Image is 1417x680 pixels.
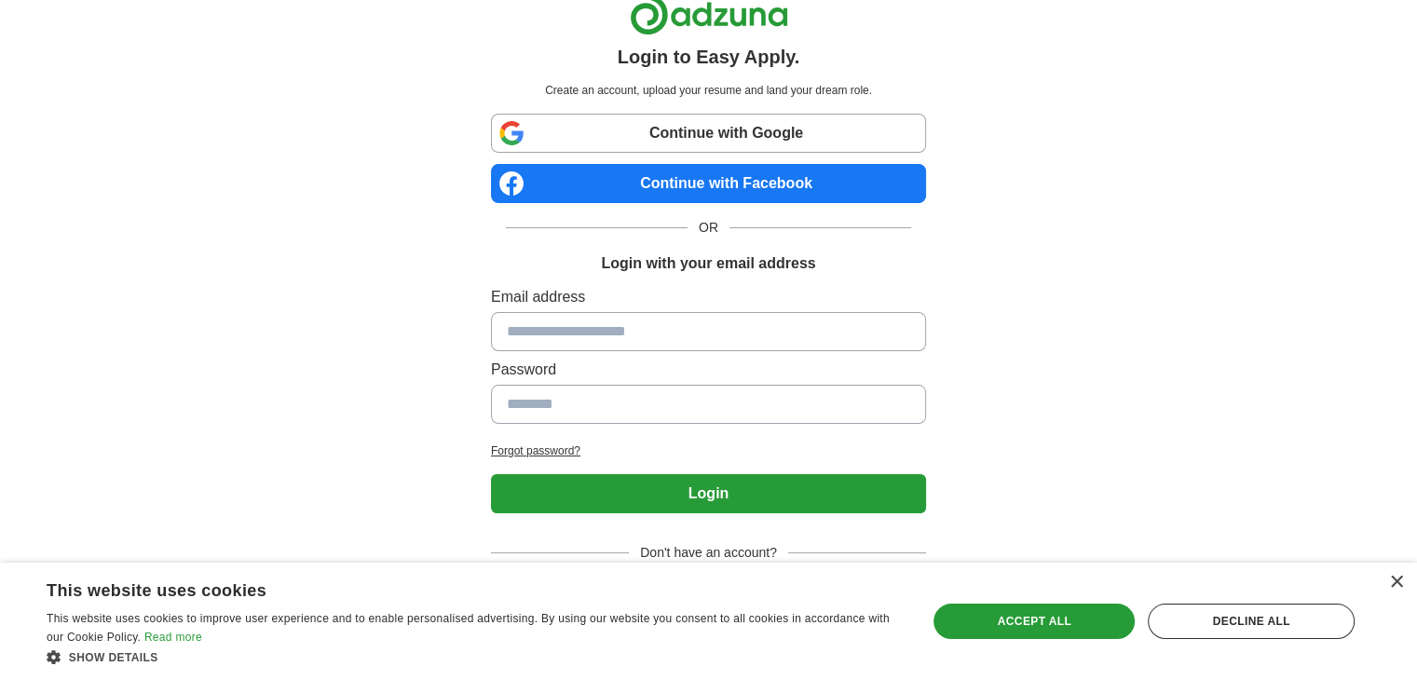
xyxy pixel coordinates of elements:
[47,647,901,666] div: Show details
[688,218,729,238] span: OR
[47,612,890,644] span: This website uses cookies to improve user experience and to enable personalised advertising. By u...
[495,82,922,99] p: Create an account, upload your resume and land your dream role.
[1389,576,1403,590] div: Close
[491,359,926,381] label: Password
[491,164,926,203] a: Continue with Facebook
[491,114,926,153] a: Continue with Google
[933,604,1135,639] div: Accept all
[144,631,202,644] a: Read more, opens a new window
[491,474,926,513] button: Login
[47,574,854,602] div: This website uses cookies
[491,286,926,308] label: Email address
[1148,604,1355,639] div: Decline all
[629,543,788,563] span: Don't have an account?
[618,43,800,71] h1: Login to Easy Apply.
[69,651,158,664] span: Show details
[491,442,926,459] a: Forgot password?
[601,252,815,275] h1: Login with your email address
